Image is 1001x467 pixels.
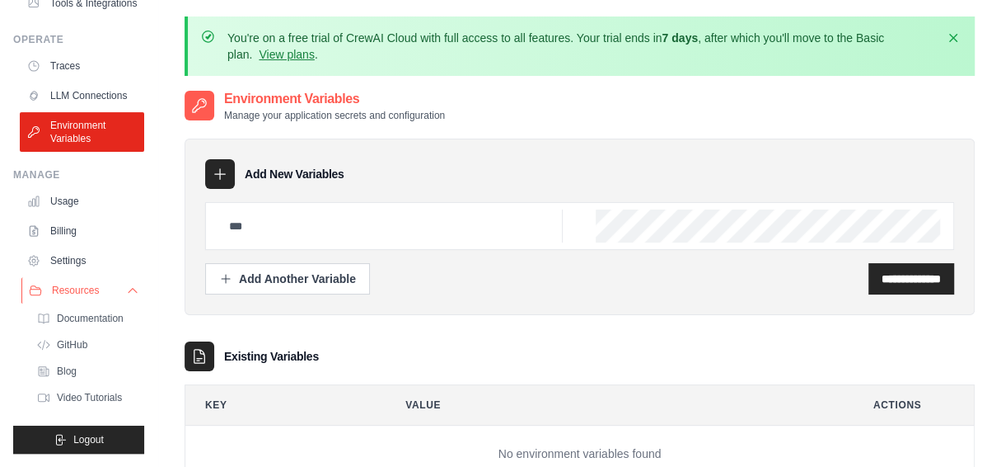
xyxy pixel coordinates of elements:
a: GitHub [30,333,144,356]
button: Logout [13,426,144,454]
p: Manage your application secrets and configuration [224,109,445,122]
span: Logout [73,433,104,446]
span: Documentation [57,312,124,325]
button: Add Another Variable [205,263,370,295]
a: Usage [20,188,144,215]
button: Resources [21,277,146,304]
p: You're on a free trial of CrewAI Cloud with full access to all features. Your trial ends in , aft... [227,30,935,63]
a: Environment Variables [20,112,144,152]
a: Documentation [30,307,144,330]
div: Add Another Variable [219,271,356,287]
span: Blog [57,365,77,378]
a: View plans [259,48,314,61]
a: Settings [20,248,144,274]
div: Operate [13,33,144,46]
th: Value [386,385,840,425]
h3: Existing Variables [224,348,319,365]
div: Manage [13,168,144,182]
span: GitHub [57,338,87,351]
th: Key [185,385,372,425]
a: Billing [20,218,144,244]
a: Video Tutorials [30,386,144,409]
th: Actions [854,385,974,425]
span: Resources [52,284,99,297]
h2: Environment Variables [224,89,445,109]
a: LLM Connections [20,83,144,109]
a: Blog [30,360,144,383]
span: Video Tutorials [57,391,122,404]
strong: 7 days [662,31,698,45]
a: Traces [20,53,144,79]
h3: Add New Variables [245,166,344,182]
